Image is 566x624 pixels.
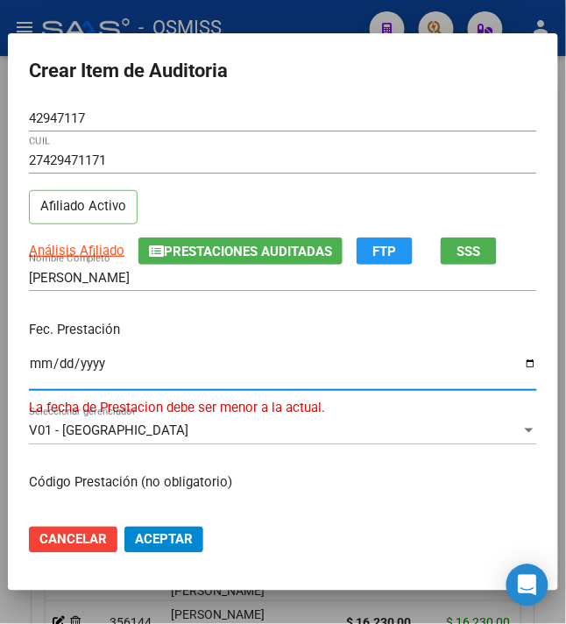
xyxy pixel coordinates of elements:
span: Prestaciones Auditadas [164,244,332,259]
span: Análisis Afiliado [29,243,124,259]
p: La fecha de Prestacion debe ser menor a la actual. [29,398,537,418]
button: Aceptar [124,527,203,553]
button: Prestaciones Auditadas [138,238,343,265]
button: SSS [441,238,497,265]
span: Aceptar [135,532,193,548]
p: Fec. Prestación [29,320,537,340]
button: Cancelar [29,527,117,553]
span: Cancelar [39,532,107,548]
div: Open Intercom Messenger [506,564,548,606]
span: FTP [373,244,397,259]
span: V01 - [GEOGRAPHIC_DATA] [29,423,188,439]
p: Código Prestación (no obligatorio) [29,473,537,493]
span: SSS [457,244,481,259]
p: Afiliado Activo [29,190,138,224]
h2: Crear Item de Auditoria [29,54,537,88]
button: FTP [357,238,413,265]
